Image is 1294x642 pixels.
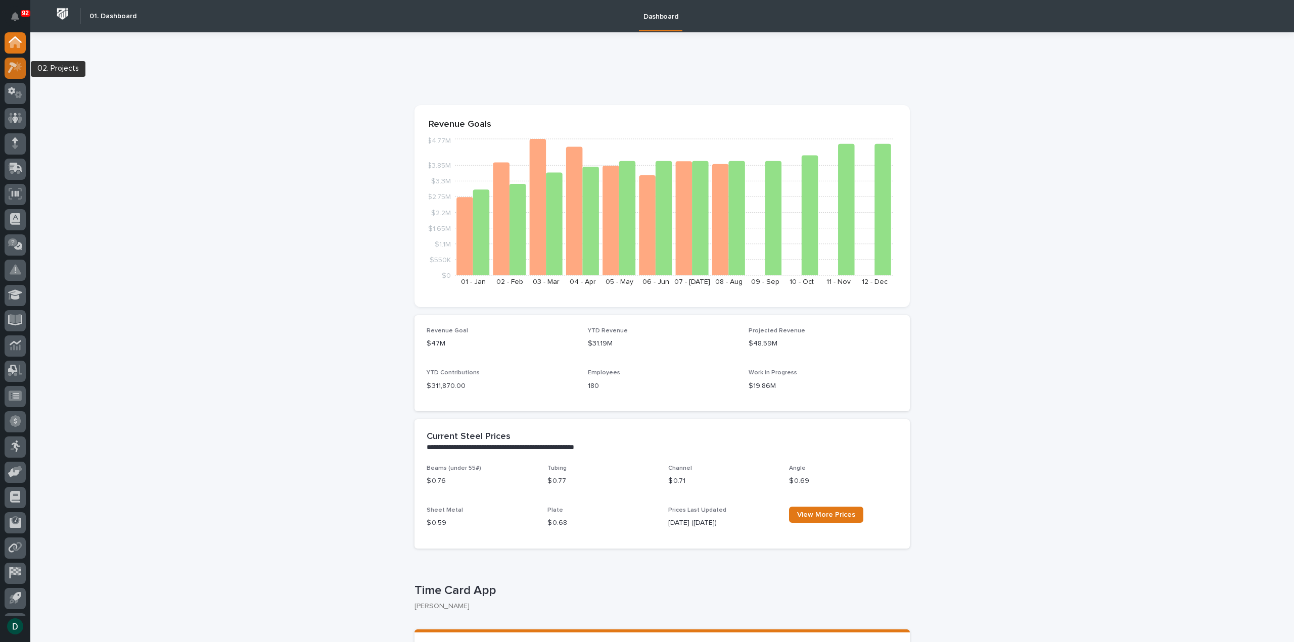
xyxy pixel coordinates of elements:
tspan: $3.3M [431,178,451,185]
p: $ 0.69 [789,476,898,486]
tspan: $1.65M [428,225,451,232]
text: 09 - Sep [751,278,779,285]
p: $ 0.76 [427,476,535,486]
span: YTD Revenue [588,328,628,334]
text: 08 - Aug [715,278,743,285]
span: Prices Last Updated [668,507,726,513]
p: $ 311,870.00 [427,381,576,391]
text: 05 - May [606,278,633,285]
span: YTD Contributions [427,370,480,376]
tspan: $2.2M [431,209,451,216]
span: Projected Revenue [749,328,805,334]
h2: Current Steel Prices [427,431,511,442]
p: $ 0.59 [427,518,535,528]
tspan: $3.85M [427,162,451,169]
h2: 01. Dashboard [89,12,136,21]
span: Employees [588,370,620,376]
span: Beams (under 55#) [427,465,481,471]
span: Plate [547,507,563,513]
p: 92 [22,10,29,17]
span: Sheet Metal [427,507,463,513]
span: Channel [668,465,692,471]
p: $19.86M [749,381,898,391]
tspan: $4.77M [427,137,451,144]
span: View More Prices [797,511,855,518]
a: View More Prices [789,507,863,523]
button: Notifications [5,6,26,27]
text: 04 - Apr [570,278,596,285]
text: 10 - Oct [790,278,814,285]
p: $31.19M [588,338,737,349]
span: Tubing [547,465,567,471]
p: $ 0.77 [547,476,656,486]
text: 06 - Jun [642,278,669,285]
p: Revenue Goals [429,119,896,130]
tspan: $1.1M [435,240,451,248]
text: 11 - Nov [826,278,851,285]
text: 02 - Feb [496,278,523,285]
span: Work in Progress [749,370,797,376]
p: $ 0.71 [668,476,777,486]
text: 07 - [DATE] [674,278,710,285]
p: $ 0.68 [547,518,656,528]
text: 12 - Dec [862,278,888,285]
p: [PERSON_NAME] [414,602,902,611]
text: 03 - Mar [533,278,560,285]
p: $47M [427,338,576,349]
text: 01 - Jan [461,278,486,285]
span: Revenue Goal [427,328,468,334]
img: Workspace Logo [53,5,72,23]
button: users-avatar [5,616,26,637]
p: Time Card App [414,583,906,598]
tspan: $0 [442,272,451,279]
div: Notifications92 [13,12,26,28]
tspan: $550K [430,256,451,263]
p: [DATE] ([DATE]) [668,518,777,528]
p: 180 [588,381,737,391]
span: Angle [789,465,806,471]
tspan: $2.75M [428,193,451,201]
p: $48.59M [749,338,898,349]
